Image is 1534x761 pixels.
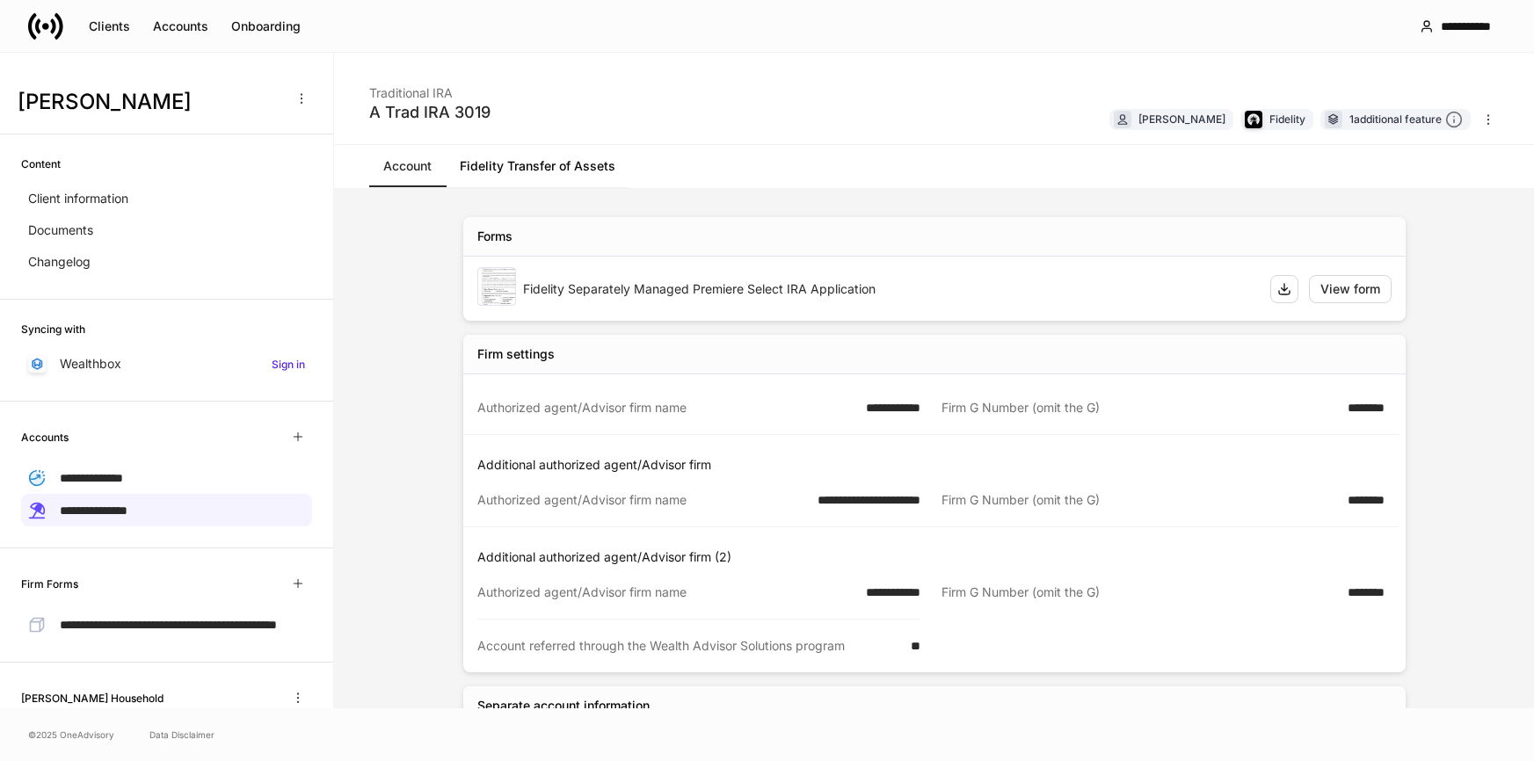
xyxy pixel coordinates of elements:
h6: Accounts [21,429,69,446]
a: WealthboxSign in [21,348,312,380]
div: Authorized agent/Advisor firm name [477,491,807,509]
div: Authorized agent/Advisor firm name [477,583,855,601]
button: View form [1309,275,1392,303]
p: Client information [28,190,128,207]
div: A Trad IRA 3019 [369,102,491,123]
div: Firm G Number (omit the G) [941,399,1337,417]
p: Changelog [28,253,91,271]
a: Documents [21,214,312,246]
div: Authorized agent/Advisor firm name [477,399,855,417]
div: 1 additional feature [1349,111,1463,129]
div: Account referred through the Wealth Advisor Solutions program [477,637,900,655]
h6: Sign in [272,356,305,373]
div: Onboarding [231,18,301,35]
h6: Content [21,156,61,172]
h6: [PERSON_NAME] Household [21,690,164,707]
div: Firm G Number (omit the G) [941,491,1337,509]
p: Wealthbox [60,355,121,373]
div: Firm G Number (omit the G) [941,583,1337,602]
a: Client information [21,183,312,214]
p: Additional authorized agent/Advisor firm [477,456,1399,474]
div: Traditional IRA [369,74,491,102]
button: Onboarding [220,12,312,40]
button: Clients [77,12,142,40]
div: Clients [89,18,130,35]
h3: [PERSON_NAME] [18,88,280,116]
div: [PERSON_NAME] [1138,111,1225,127]
a: Data Disclaimer [149,728,214,742]
div: Accounts [153,18,208,35]
a: Account [369,145,446,187]
div: Forms [477,228,513,245]
a: Fidelity Transfer of Assets [446,145,629,187]
div: Fidelity [1269,111,1305,127]
div: Separate account information [477,697,650,714]
h6: Syncing with [21,321,85,337]
p: Documents [28,221,93,239]
h6: Firm Forms [21,576,78,592]
div: Fidelity Separately Managed Premiere Select IRA Application [523,280,1256,298]
a: Changelog [21,246,312,278]
div: Firm settings [477,345,555,363]
span: © 2025 OneAdvisory [28,728,114,742]
button: Accounts [142,12,220,40]
p: Additional authorized agent/Advisor firm (2) [477,548,1399,566]
div: View form [1320,280,1380,298]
